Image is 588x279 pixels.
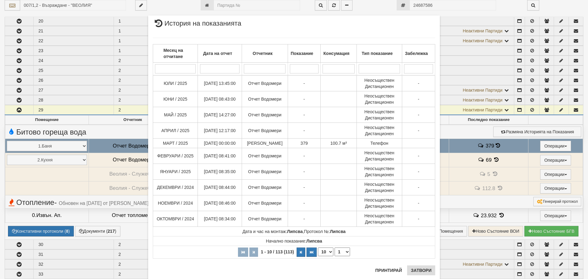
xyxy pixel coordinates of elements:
span: - [303,201,305,206]
span: - [418,153,419,158]
span: - [303,128,305,133]
th: Дата на отчет: No sort applied, activate to apply an ascending sort [198,44,242,63]
button: Предишна страница [249,248,258,257]
td: Неосъществен Дистанционен [357,75,402,91]
td: [DATE] 12:17:00 [198,123,242,139]
td: Отчет Водомери [242,91,288,107]
td: ЮНИ / 2025 [153,91,198,107]
span: 379 [301,141,308,146]
td: Отчет Водомери [242,123,288,139]
td: [DATE] 00:00:00 [198,139,242,148]
td: НОЕМВРИ / 2024 [153,195,198,211]
td: Неосъществен Дистанционен [357,180,402,195]
td: Неосъществен Дистанционен [357,164,402,180]
b: Показание [291,51,313,56]
th: Забележка: No sort applied, activate to apply an ascending sort [402,44,435,63]
td: [PERSON_NAME] [242,139,288,148]
b: Консумация [323,51,349,56]
td: [DATE] 08:44:00 [198,180,242,195]
select: Страница номер [335,248,350,256]
button: Първа страница [238,248,248,257]
span: 100.7 м³ [330,141,347,146]
td: Отчет Водомери [242,180,288,195]
span: - [303,81,305,86]
td: Неосъществен Дистанционен [357,107,402,123]
td: Неосъществен Дистанционен [357,211,402,227]
button: Следваща страница [297,248,305,257]
td: [DATE] 08:34:00 [198,211,242,227]
span: - [418,97,419,102]
th: Консумация: No sort applied, activate to apply an ascending sort [320,44,357,63]
span: - [418,185,419,190]
span: 1 - 10 / 113 (113) [259,249,295,254]
td: Неосъществен Дистанционен [357,91,402,107]
td: ФЕВРУАРИ / 2025 [153,148,198,164]
td: МАРТ / 2025 [153,139,198,148]
td: Неосъществен Дистанционен [357,123,402,139]
span: - [418,128,419,133]
span: - [418,216,419,221]
span: - [418,169,419,174]
td: МАЙ / 2025 [153,107,198,123]
button: Принтирай [372,265,406,275]
b: Дата на отчет [203,51,232,56]
select: Брой редове на страница [318,248,333,256]
span: - [303,153,305,158]
td: ДЕКЕМВРИ / 2024 [153,180,198,195]
strong: Липсва [287,229,303,234]
td: , [153,227,435,236]
span: - [418,201,419,206]
td: Неосъществен Дистанционен [357,148,402,164]
strong: Липсва [307,239,322,244]
td: Отчет Водомери [242,75,288,91]
td: Отчет Водомери [242,148,288,164]
span: Протокол №: [304,229,346,234]
td: АПРИЛ / 2025 [153,123,198,139]
td: Отчет Водомери [242,195,288,211]
b: Месец на отчитане [163,48,183,59]
b: Тип показание [362,51,393,56]
td: Неосъществен Дистанционен [357,195,402,211]
td: ЯНУАРИ / 2025 [153,164,198,180]
td: Телефон [357,139,402,148]
span: - [418,81,419,86]
td: Отчет Водомери [242,211,288,227]
td: ОКТОМВРИ / 2024 [153,211,198,227]
td: [DATE] 08:46:00 [198,195,242,211]
th: Показание: No sort applied, activate to apply an ascending sort [288,44,320,63]
button: Затвори [407,265,435,275]
span: - [418,112,419,117]
th: Отчетник: No sort applied, activate to apply an ascending sort [242,44,288,63]
span: - [303,216,305,221]
span: Начално показание: [266,239,322,244]
span: - [303,185,305,190]
th: Тип показание: No sort applied, activate to apply an ascending sort [357,44,402,63]
td: [DATE] 08:43:00 [198,91,242,107]
span: Дата и час на монтаж: [242,229,302,234]
span: История на показанията [153,20,241,31]
span: - [303,169,305,174]
button: Последна страница [307,248,317,257]
td: ЮЛИ / 2025 [153,75,198,91]
td: Отчет Водомери [242,164,288,180]
td: [DATE] 13:45:00 [198,75,242,91]
b: Забележка [405,51,428,56]
td: [DATE] 14:27:00 [198,107,242,123]
span: - [303,97,305,102]
td: [DATE] 08:41:00 [198,148,242,164]
td: Отчет Водомери [242,107,288,123]
td: [DATE] 08:35:00 [198,164,242,180]
th: Месец на отчитане: No sort applied, activate to apply an ascending sort [153,44,198,63]
span: - [303,112,305,117]
strong: Липсва [330,229,346,234]
b: Отчетник [253,51,273,56]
